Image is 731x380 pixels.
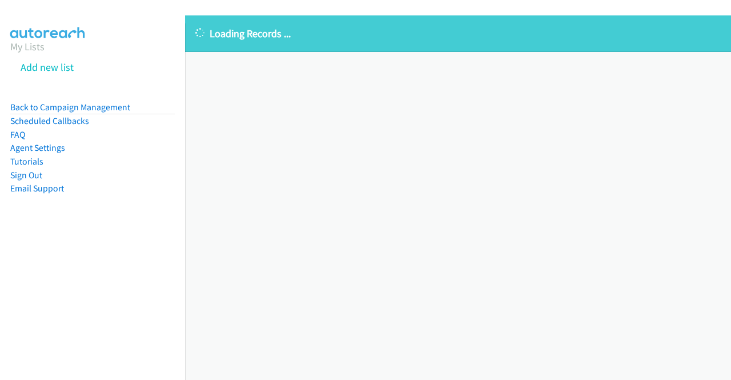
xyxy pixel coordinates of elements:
a: Sign Out [10,170,42,181]
a: Scheduled Callbacks [10,115,89,126]
a: Email Support [10,183,64,194]
a: Back to Campaign Management [10,102,130,113]
p: Loading Records ... [195,26,721,41]
a: My Lists [10,40,45,53]
a: Tutorials [10,156,43,167]
a: FAQ [10,129,25,140]
a: Add new list [21,61,74,74]
a: Agent Settings [10,142,65,153]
